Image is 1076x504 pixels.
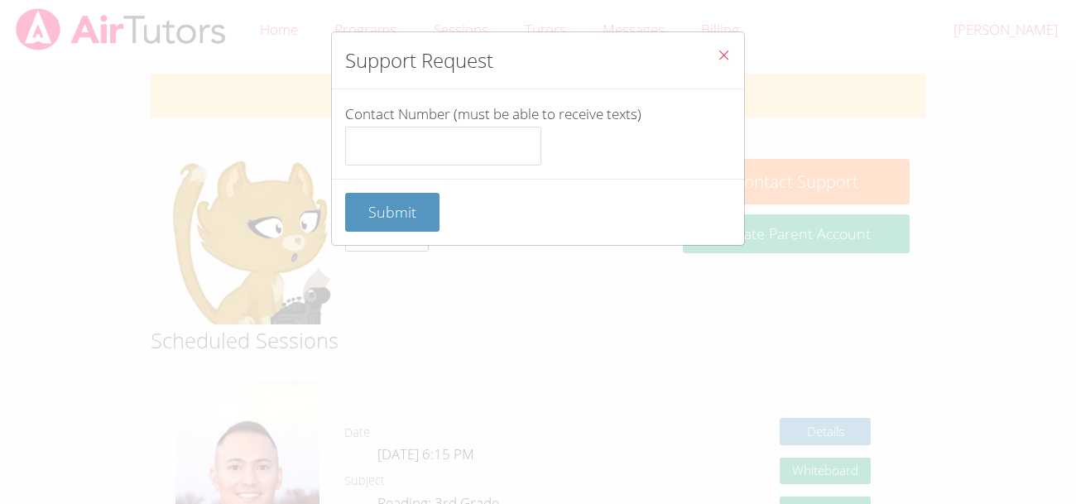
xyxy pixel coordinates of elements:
[345,127,541,166] input: Contact Number (must be able to receive texts)
[368,202,416,222] span: Submit
[345,104,731,166] label: Contact Number (must be able to receive texts)
[704,32,744,83] button: Close
[345,46,493,75] h2: Support Request
[345,193,440,232] button: Submit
